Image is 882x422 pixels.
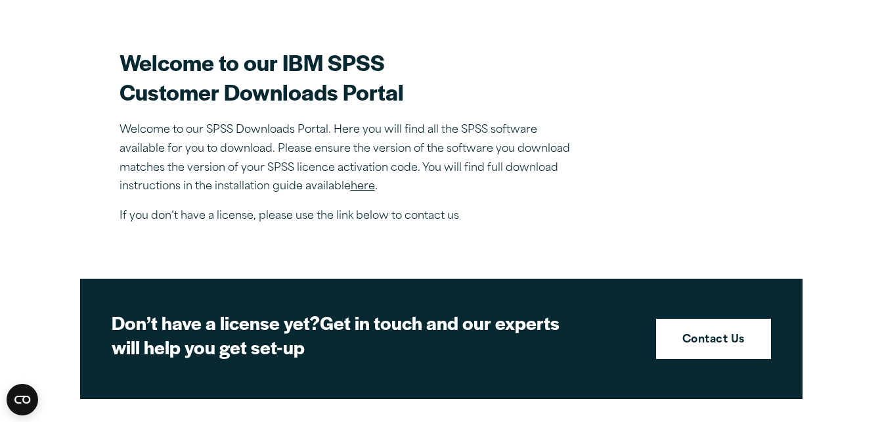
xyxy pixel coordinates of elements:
h2: Welcome to our IBM SPSS Customer Downloads Portal [120,47,579,106]
button: Open CMP widget [7,384,38,415]
h2: Get in touch and our experts will help you get set-up [112,310,571,360]
p: Welcome to our SPSS Downloads Portal. Here you will find all the SPSS software available for you ... [120,121,579,197]
a: Contact Us [656,319,771,360]
p: If you don’t have a license, please use the link below to contact us [120,207,579,226]
strong: Contact Us [682,332,745,349]
a: here [351,181,375,192]
strong: Don’t have a license yet? [112,309,320,335]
